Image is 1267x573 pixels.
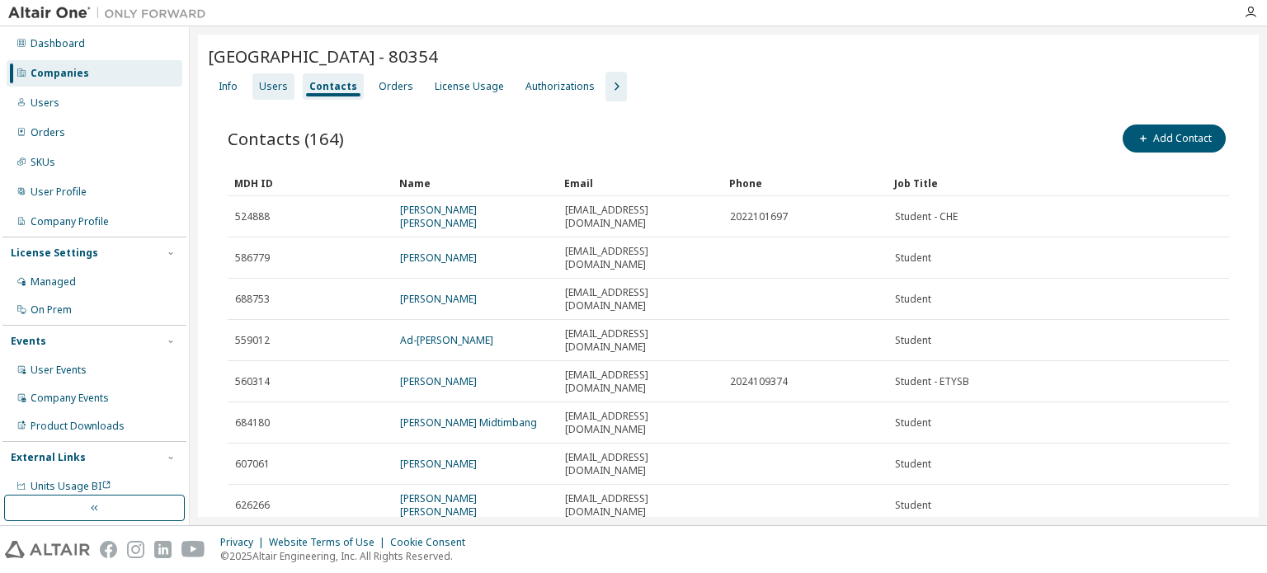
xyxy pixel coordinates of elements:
[235,458,270,471] span: 607061
[400,251,477,265] a: [PERSON_NAME]
[269,536,390,549] div: Website Terms of Use
[219,80,238,93] div: Info
[31,67,89,80] div: Companies
[234,170,386,196] div: MDH ID
[11,247,98,260] div: License Settings
[565,204,715,230] span: [EMAIL_ADDRESS][DOMAIN_NAME]
[31,275,76,289] div: Managed
[8,5,214,21] img: Altair One
[399,170,551,196] div: Name
[100,541,117,558] img: facebook.svg
[11,451,86,464] div: External Links
[525,80,595,93] div: Authorizations
[208,45,438,68] span: [GEOGRAPHIC_DATA] - 80354
[31,215,109,228] div: Company Profile
[228,127,344,150] span: Contacts (164)
[181,541,205,558] img: youtube.svg
[565,327,715,354] span: [EMAIL_ADDRESS][DOMAIN_NAME]
[895,210,958,223] span: Student - CHE
[31,37,85,50] div: Dashboard
[565,492,715,519] span: [EMAIL_ADDRESS][DOMAIN_NAME]
[11,335,46,348] div: Events
[565,410,715,436] span: [EMAIL_ADDRESS][DOMAIN_NAME]
[309,80,357,93] div: Contacts
[895,251,931,265] span: Student
[259,80,288,93] div: Users
[730,210,788,223] span: 2022101697
[895,375,969,388] span: Student - ETYSB
[894,170,1148,196] div: Job Title
[235,210,270,223] span: 524888
[400,374,477,388] a: [PERSON_NAME]
[154,541,172,558] img: linkedin.svg
[31,420,125,433] div: Product Downloads
[127,541,144,558] img: instagram.svg
[565,369,715,395] span: [EMAIL_ADDRESS][DOMAIN_NAME]
[729,170,881,196] div: Phone
[895,458,931,471] span: Student
[400,292,477,306] a: [PERSON_NAME]
[220,536,269,549] div: Privacy
[31,364,87,377] div: User Events
[895,499,931,512] span: Student
[31,186,87,199] div: User Profile
[31,156,55,169] div: SKUs
[379,80,413,93] div: Orders
[730,375,788,388] span: 2024109374
[400,416,537,430] a: [PERSON_NAME] Midtimbang
[235,499,270,512] span: 626266
[31,392,109,405] div: Company Events
[565,286,715,312] span: [EMAIL_ADDRESS][DOMAIN_NAME]
[235,293,270,306] span: 688753
[400,491,477,519] a: [PERSON_NAME] [PERSON_NAME]
[400,203,477,230] a: [PERSON_NAME] [PERSON_NAME]
[895,293,931,306] span: Student
[895,416,931,430] span: Student
[31,96,59,110] div: Users
[895,334,931,347] span: Student
[400,457,477,471] a: [PERSON_NAME]
[31,479,111,493] span: Units Usage BI
[220,549,475,563] p: © 2025 Altair Engineering, Inc. All Rights Reserved.
[565,451,715,477] span: [EMAIL_ADDRESS][DOMAIN_NAME]
[1123,124,1226,153] button: Add Contact
[5,541,90,558] img: altair_logo.svg
[235,375,270,388] span: 560314
[390,536,475,549] div: Cookie Consent
[235,251,270,265] span: 586779
[565,245,715,271] span: [EMAIL_ADDRESS][DOMAIN_NAME]
[435,80,504,93] div: License Usage
[235,416,270,430] span: 684180
[564,170,716,196] div: Email
[235,334,270,347] span: 559012
[31,126,65,139] div: Orders
[400,333,493,347] a: Ad-[PERSON_NAME]
[31,303,72,317] div: On Prem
